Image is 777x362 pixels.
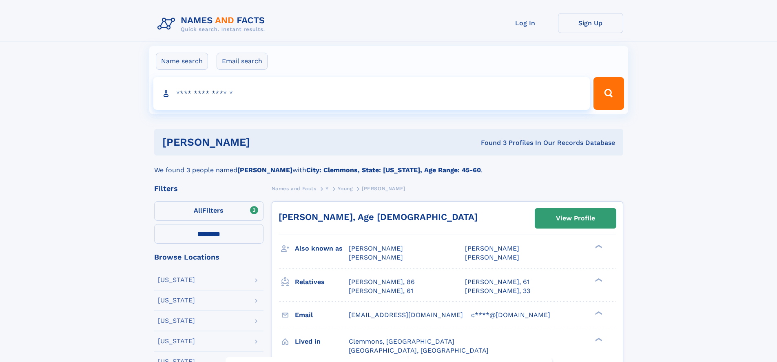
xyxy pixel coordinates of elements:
[556,209,595,228] div: View Profile
[154,155,623,175] div: We found 3 people named with .
[465,253,519,261] span: [PERSON_NAME]
[349,346,489,354] span: [GEOGRAPHIC_DATA], [GEOGRAPHIC_DATA]
[593,277,603,282] div: ❯
[349,311,463,319] span: [EMAIL_ADDRESS][DOMAIN_NAME]
[158,318,195,324] div: [US_STATE]
[535,209,616,228] a: View Profile
[593,337,603,342] div: ❯
[295,335,349,349] h3: Lived in
[153,77,590,110] input: search input
[465,244,519,252] span: [PERSON_NAME]
[338,183,352,193] a: Young
[272,183,317,193] a: Names and Facts
[325,186,329,191] span: Y
[154,185,263,192] div: Filters
[365,138,615,147] div: Found 3 Profiles In Our Records Database
[295,275,349,289] h3: Relatives
[158,277,195,283] div: [US_STATE]
[154,201,263,221] label: Filters
[325,183,329,193] a: Y
[158,338,195,344] div: [US_STATE]
[306,166,481,174] b: City: Clemmons, State: [US_STATE], Age Range: 45-60
[156,53,208,70] label: Name search
[295,308,349,322] h3: Email
[349,244,403,252] span: [PERSON_NAME]
[279,212,478,222] a: [PERSON_NAME], Age [DEMOGRAPHIC_DATA]
[158,297,195,304] div: [US_STATE]
[194,207,202,214] span: All
[558,13,623,33] a: Sign Up
[362,186,405,191] span: [PERSON_NAME]
[493,13,558,33] a: Log In
[217,53,268,70] label: Email search
[237,166,292,174] b: [PERSON_NAME]
[295,242,349,255] h3: Also known as
[593,244,603,249] div: ❯
[349,278,415,286] a: [PERSON_NAME], 86
[593,310,603,315] div: ❯
[465,286,530,295] a: [PERSON_NAME], 33
[593,77,624,110] button: Search Button
[154,13,272,35] img: Logo Names and Facts
[162,137,365,147] h1: [PERSON_NAME]
[349,338,454,345] span: Clemmons, [GEOGRAPHIC_DATA]
[154,253,263,261] div: Browse Locations
[338,186,352,191] span: Young
[465,278,529,286] a: [PERSON_NAME], 61
[349,253,403,261] span: [PERSON_NAME]
[349,286,413,295] a: [PERSON_NAME], 61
